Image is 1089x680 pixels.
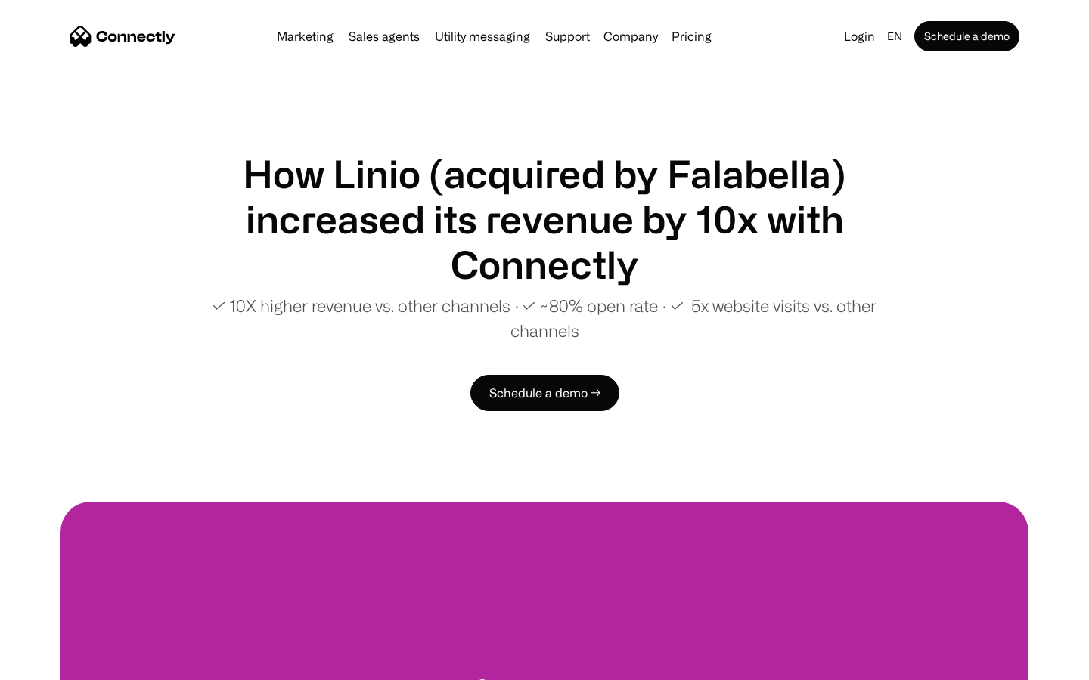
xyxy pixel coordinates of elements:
[271,30,340,42] a: Marketing
[603,26,658,47] div: Company
[181,293,907,343] p: ✓ 10X higher revenue vs. other channels ∙ ✓ ~80% open rate ∙ ✓ 5x website visits vs. other channels
[665,30,718,42] a: Pricing
[30,654,91,675] ul: Language list
[15,652,91,675] aside: Language selected: English
[838,26,881,47] a: Login
[429,30,536,42] a: Utility messaging
[181,151,907,287] h1: How Linio (acquired by Falabella) increased its revenue by 10x with Connectly
[539,30,596,42] a: Support
[914,21,1019,51] a: Schedule a demo
[343,30,426,42] a: Sales agents
[470,375,619,411] a: Schedule a demo →
[887,26,902,47] div: en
